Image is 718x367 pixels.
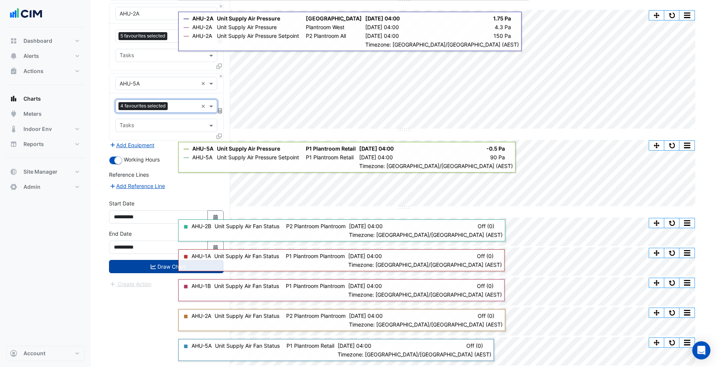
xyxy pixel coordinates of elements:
button: Pan [649,11,664,20]
div: Open Intercom Messenger [692,341,710,359]
span: Clear [201,102,207,110]
app-icon: Dashboard [10,37,17,45]
button: Reset [664,338,679,347]
span: 5 favourites selected [118,32,167,40]
div: Tasks [118,51,134,61]
span: Clear [201,9,207,17]
span: Alerts [23,52,39,60]
button: More Options [679,141,695,150]
span: Choose Function [217,107,224,114]
button: Pan [649,248,664,258]
app-icon: Charts [10,95,17,103]
app-icon: Meters [10,110,17,118]
app-icon: Reports [10,140,17,148]
button: Reset [664,141,679,150]
app-icon: Indoor Env [10,125,17,133]
button: More Options [679,308,695,317]
button: Alerts [6,48,85,64]
button: Close [218,4,223,9]
button: Admin [6,179,85,194]
button: Pan [649,218,664,228]
button: More Options [679,11,695,20]
button: More Options [679,338,695,347]
app-escalated-ticket-create-button: Please draw the charts first [109,280,152,286]
app-icon: Actions [10,67,17,75]
button: Add Reference Line [109,182,165,190]
span: Clone Favourites and Tasks from this Equipment to other Equipment [216,133,222,139]
button: More Options [679,218,695,228]
span: Dashboard [23,37,52,45]
label: Reference Lines [109,171,149,179]
button: Dashboard [6,33,85,48]
span: Clear [201,79,207,87]
button: Pan [649,308,664,317]
app-icon: Admin [10,183,17,191]
span: 4 favourites selected [118,102,168,110]
button: Site Manager [6,164,85,179]
span: Charts [23,95,41,103]
span: Indoor Env [23,125,52,133]
div: Tasks [118,121,134,131]
app-icon: Alerts [10,52,17,60]
button: Reset [664,278,679,288]
span: Choose Function [217,37,224,44]
button: Reports [6,137,85,152]
button: Reset [664,248,679,258]
button: More Options [679,278,695,288]
span: Clone Favourites and Tasks from this Equipment to other Equipment [216,63,222,69]
button: Pan [649,338,664,347]
button: Charts [6,91,85,106]
button: Indoor Env [6,121,85,137]
span: Account [23,350,45,357]
button: Pan [649,141,664,150]
span: Working Hours [124,156,160,163]
span: Meters [23,110,42,118]
button: More Options [679,248,695,258]
button: Close [218,74,223,79]
span: Reports [23,140,44,148]
label: End Date [109,230,132,238]
button: Pan [649,278,664,288]
label: Start Date [109,199,134,207]
span: Actions [23,67,44,75]
button: Actions [6,64,85,79]
img: Company Logo [9,6,43,21]
span: Site Manager [23,168,58,176]
button: Draw Chart [109,260,224,273]
fa-icon: Select Date [212,214,219,220]
span: Clear [201,32,207,40]
button: Reset [664,218,679,228]
button: Add Equipment [109,141,155,149]
app-icon: Site Manager [10,168,17,176]
button: Reset [664,308,679,317]
span: Admin [23,183,40,191]
button: Account [6,346,85,361]
button: Reset [664,11,679,20]
button: Meters [6,106,85,121]
fa-icon: Select Date [212,244,219,250]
